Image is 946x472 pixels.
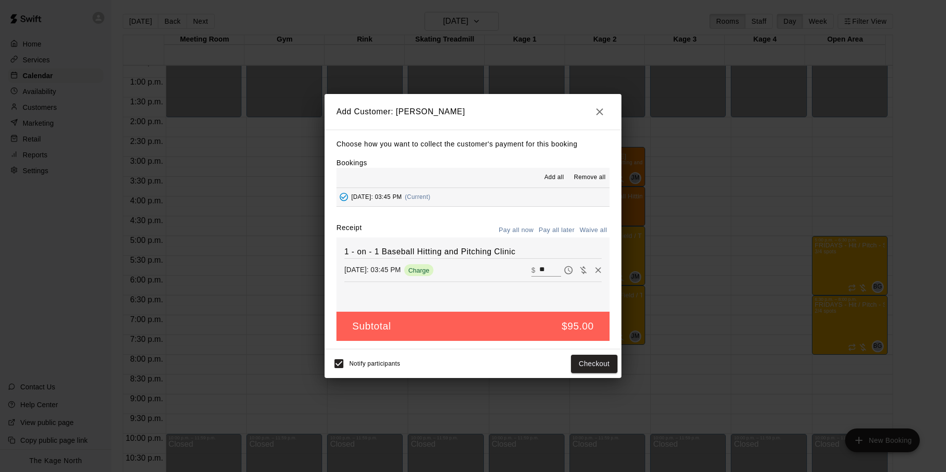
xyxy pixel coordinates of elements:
[344,265,401,275] p: [DATE]: 03:45 PM
[591,263,606,278] button: Remove
[325,94,621,130] h2: Add Customer: [PERSON_NAME]
[336,189,351,204] button: Added - Collect Payment
[562,320,594,333] h5: $95.00
[577,223,610,238] button: Waive all
[531,265,535,275] p: $
[576,265,591,274] span: Waive payment
[570,170,610,186] button: Remove all
[349,361,400,368] span: Notify participants
[538,170,570,186] button: Add all
[574,173,606,183] span: Remove all
[344,245,602,258] h6: 1 - on - 1 Baseball Hitting and Pitching Clinic
[336,223,362,238] label: Receipt
[571,355,617,373] button: Checkout
[336,188,610,206] button: Added - Collect Payment[DATE]: 03:45 PM(Current)
[352,320,391,333] h5: Subtotal
[496,223,536,238] button: Pay all now
[336,159,367,167] label: Bookings
[561,265,576,274] span: Pay later
[544,173,564,183] span: Add all
[536,223,577,238] button: Pay all later
[351,193,402,200] span: [DATE]: 03:45 PM
[336,138,610,150] p: Choose how you want to collect the customer's payment for this booking
[404,267,433,274] span: Charge
[405,193,430,200] span: (Current)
